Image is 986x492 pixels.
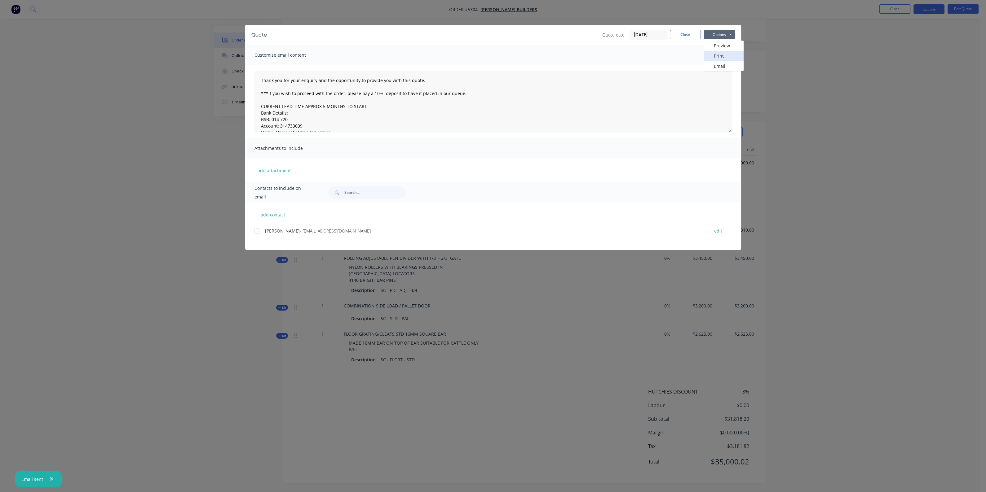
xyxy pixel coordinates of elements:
button: edit [710,227,726,235]
span: - [EMAIL_ADDRESS][DOMAIN_NAME] [300,228,371,234]
button: Email [704,61,744,71]
div: Quote [251,31,267,39]
button: Options [704,30,735,39]
textarea: Thank you for your enquiry and the opportunity to provide you with this quote. ***If you wish to ... [254,71,732,133]
div: Email sent [21,476,43,482]
button: add attachment [254,166,294,175]
button: Close [670,30,701,39]
button: add contact [254,210,292,219]
button: Print [704,51,744,61]
button: Preview [704,41,744,51]
span: Contacts to include on email [254,184,313,201]
span: Customise email content [254,51,323,59]
span: [PERSON_NAME] [265,228,300,234]
input: Search... [344,186,406,199]
span: Attachments to include [254,144,323,153]
span: Quote date [602,32,625,38]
